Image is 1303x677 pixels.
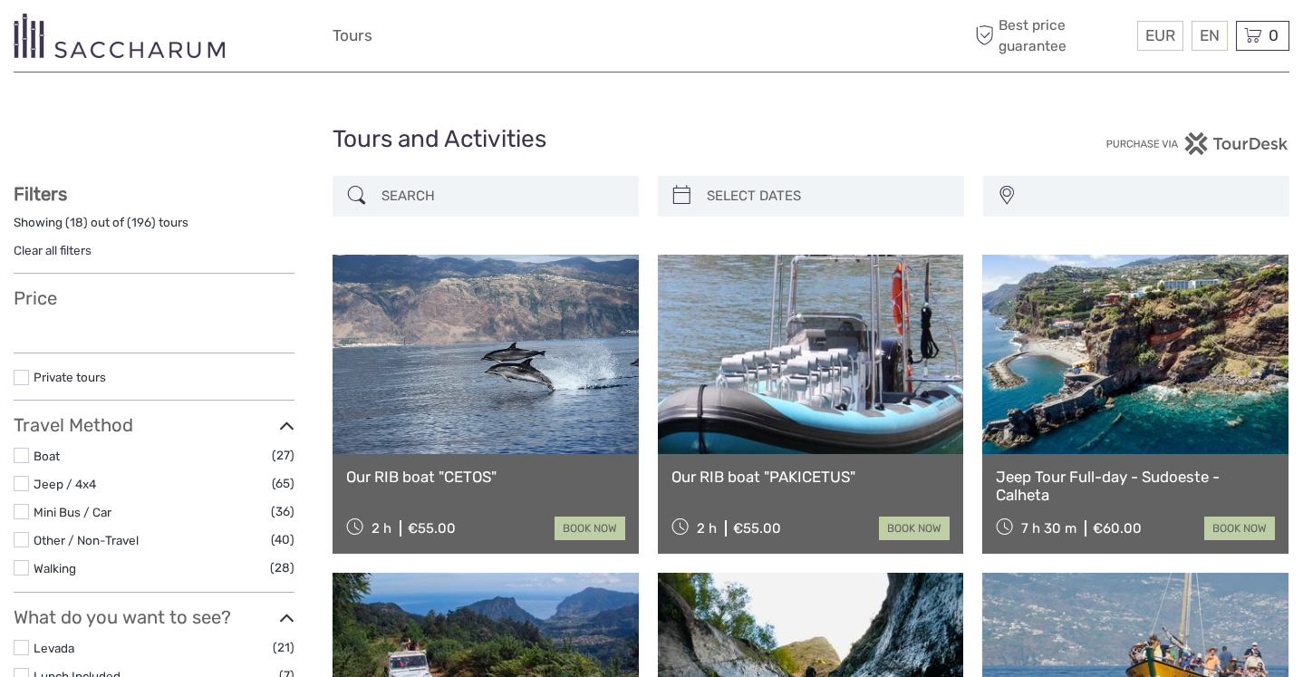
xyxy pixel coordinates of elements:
[996,468,1275,505] a: Jeep Tour Full-day - Sudoeste - Calheta
[346,468,625,486] a: Our RIB boat "CETOS"
[1145,26,1175,44] span: EUR
[970,15,1133,55] span: Best price guarantee
[14,14,225,58] img: 3281-7c2c6769-d4eb-44b0-bed6-48b5ed3f104e_logo_small.png
[14,214,294,242] div: Showing ( ) out of ( ) tours
[372,520,391,537] span: 2 h
[1105,132,1289,155] img: PurchaseViaTourDesk.png
[555,517,625,540] a: book now
[1266,26,1281,44] span: 0
[272,473,294,494] span: (65)
[879,517,950,540] a: book now
[1021,520,1076,537] span: 7 h 30 m
[1204,517,1275,540] a: book now
[34,505,111,519] a: Mini Bus / Car
[34,477,96,491] a: Jeep / 4x4
[34,370,106,384] a: Private tours
[34,533,139,547] a: Other / Non-Travel
[14,287,294,309] h3: Price
[374,180,630,212] input: SEARCH
[333,125,970,154] h1: Tours and Activities
[273,637,294,658] span: (21)
[70,214,83,231] label: 18
[14,243,92,257] a: Clear all filters
[700,180,955,212] input: SELECT DATES
[333,23,372,49] a: Tours
[14,183,67,205] strong: Filters
[34,449,60,463] a: Boat
[1093,520,1142,537] div: €60.00
[1192,21,1228,51] div: EN
[271,529,294,550] span: (40)
[272,445,294,466] span: (27)
[34,641,74,655] a: Levada
[131,214,151,231] label: 196
[34,561,76,575] a: Walking
[408,520,456,537] div: €55.00
[14,414,294,436] h3: Travel Method
[697,520,717,537] span: 2 h
[271,501,294,522] span: (36)
[270,557,294,578] span: (28)
[733,520,781,537] div: €55.00
[671,468,951,486] a: Our RIB boat "PAKICETUS"
[14,606,294,628] h3: What do you want to see?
